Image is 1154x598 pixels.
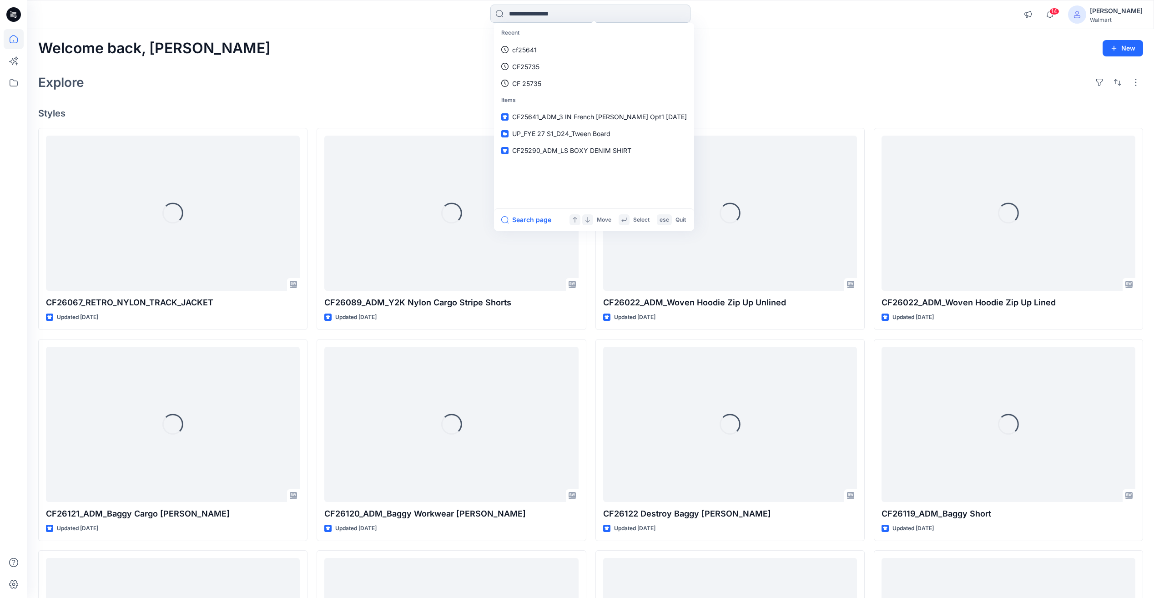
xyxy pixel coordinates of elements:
[512,113,687,121] span: CF25641_ADM_3 IN French [PERSON_NAME] Opt1 [DATE]
[38,108,1143,119] h4: Styles
[496,125,692,142] a: UP_FYE 27 S1_D24_Tween Board
[496,41,692,58] a: cf25641
[892,313,934,322] p: Updated [DATE]
[38,40,271,57] h2: Welcome back, [PERSON_NAME]
[597,215,611,225] p: Move
[1103,40,1143,56] button: New
[660,215,669,225] p: esc
[496,142,692,159] a: CF25290_ADM_LS BOXY DENIM SHIRT
[633,215,650,225] p: Select
[1073,11,1081,18] svg: avatar
[892,524,934,533] p: Updated [DATE]
[335,313,377,322] p: Updated [DATE]
[496,92,692,109] p: Items
[335,524,377,533] p: Updated [DATE]
[675,215,686,225] p: Quit
[1090,5,1143,16] div: [PERSON_NAME]
[496,108,692,125] a: CF25641_ADM_3 IN French [PERSON_NAME] Opt1 [DATE]
[882,296,1135,309] p: CF26022_ADM_Woven Hoodie Zip Up Lined
[512,62,539,71] p: CF25735
[46,296,300,309] p: CF26067_RETRO_NYLON_TRACK_JACKET
[496,75,692,92] a: CF 25735
[324,296,578,309] p: CF26089_ADM_Y2K Nylon Cargo Stripe Shorts
[57,524,98,533] p: Updated [DATE]
[496,58,692,75] a: CF25735
[1049,8,1059,15] span: 14
[512,130,610,137] span: UP_FYE 27 S1_D24_Tween Board
[496,25,692,41] p: Recent
[603,507,857,520] p: CF26122 Destroy Baggy [PERSON_NAME]
[603,296,857,309] p: CF26022_ADM_Woven Hoodie Zip Up Unlined
[57,313,98,322] p: Updated [DATE]
[1090,16,1143,23] div: Walmart
[882,507,1135,520] p: CF26119_ADM_Baggy Short
[614,524,655,533] p: Updated [DATE]
[512,147,631,154] span: CF25290_ADM_LS BOXY DENIM SHIRT
[38,75,84,90] h2: Explore
[512,45,537,55] p: cf25641
[501,214,551,225] button: Search page
[46,507,300,520] p: CF26121_ADM_Baggy Cargo [PERSON_NAME]
[614,313,655,322] p: Updated [DATE]
[324,507,578,520] p: CF26120_ADM_Baggy Workwear [PERSON_NAME]
[512,79,541,88] p: CF 25735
